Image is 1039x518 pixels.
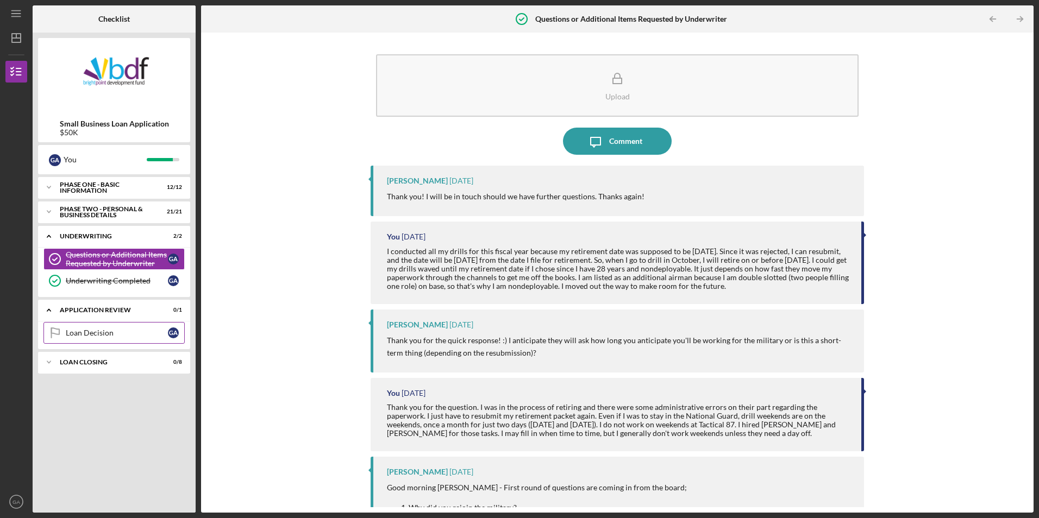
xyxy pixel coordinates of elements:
[60,233,155,239] div: Underwriting
[402,232,425,241] time: 2025-09-08 13:37
[162,184,182,191] div: 12 / 12
[98,15,130,23] b: Checklist
[49,154,61,166] div: G A
[376,54,858,117] button: Upload
[12,499,20,505] text: GA
[387,320,448,329] div: [PERSON_NAME]
[409,502,687,514] p: Why did you rejoin the military?
[43,270,185,292] a: Underwriting CompletedGA
[162,233,182,239] div: 2 / 2
[168,275,179,286] div: G A
[387,334,853,359] p: Thank you for the quick response! :) I anticipate they will ask how long you anticipate you'll be...
[387,403,850,438] div: Thank you for the question. I was in the process of retiring and there were some administrative e...
[168,327,179,338] div: G A
[66,250,168,268] div: Questions or Additional Items Requested by Underwriter
[60,206,155,218] div: PHASE TWO - PERSONAL & BUSINESS DETAILS
[449,320,473,329] time: 2025-09-08 13:13
[605,92,630,100] div: Upload
[162,307,182,313] div: 0 / 1
[563,128,672,155] button: Comment
[387,482,687,494] p: Good morning [PERSON_NAME] - First round of questions are coming in from the board;
[66,276,168,285] div: Underwriting Completed
[387,389,400,397] div: You
[60,119,169,128] b: Small Business Loan Application
[5,491,27,513] button: GA
[402,389,425,397] time: 2025-09-08 13:06
[38,43,190,109] img: Product logo
[168,254,179,264] div: G A
[66,329,168,337] div: Loan Decision
[609,128,642,155] div: Comment
[387,232,400,241] div: You
[64,150,147,169] div: You
[387,468,448,476] div: [PERSON_NAME]
[60,181,155,194] div: Phase One - Basic Information
[449,176,473,185] time: 2025-09-08 14:37
[387,191,644,203] p: Thank you! I will be in touch should we have further questions. Thanks again!
[60,128,169,137] div: $50K
[449,468,473,476] time: 2025-09-08 12:59
[162,209,182,215] div: 21 / 21
[535,15,727,23] b: Questions or Additional Items Requested by Underwriter
[387,247,850,290] div: I conducted all my drills for this fiscal year because my retirement date was supposed to be [DAT...
[387,176,448,185] div: [PERSON_NAME]
[43,248,185,270] a: Questions or Additional Items Requested by UnderwriterGA
[60,359,155,365] div: Loan Closing
[43,322,185,344] a: Loan DecisionGA
[162,359,182,365] div: 0 / 8
[60,307,155,313] div: Application Review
